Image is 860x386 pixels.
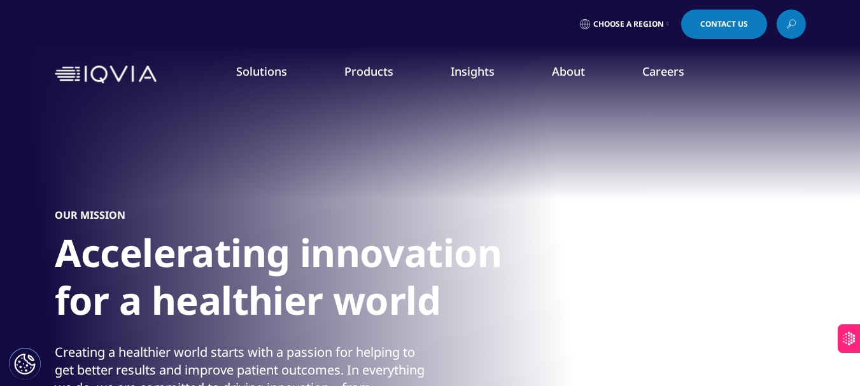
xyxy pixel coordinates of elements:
a: About [552,64,585,79]
a: Careers [642,64,684,79]
button: Cookies Settings [9,348,41,380]
h5: OUR MISSION [55,209,125,221]
a: Contact Us [681,10,767,39]
a: Solutions [236,64,287,79]
nav: Primary [162,45,806,104]
span: Choose a Region [593,19,664,29]
h1: Accelerating innovation for a healthier world [55,229,532,332]
img: IQVIA Healthcare Information Technology and Pharma Clinical Research Company [55,65,157,84]
span: Contact Us [700,20,748,28]
a: Insights [451,64,495,79]
a: Products [344,64,393,79]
